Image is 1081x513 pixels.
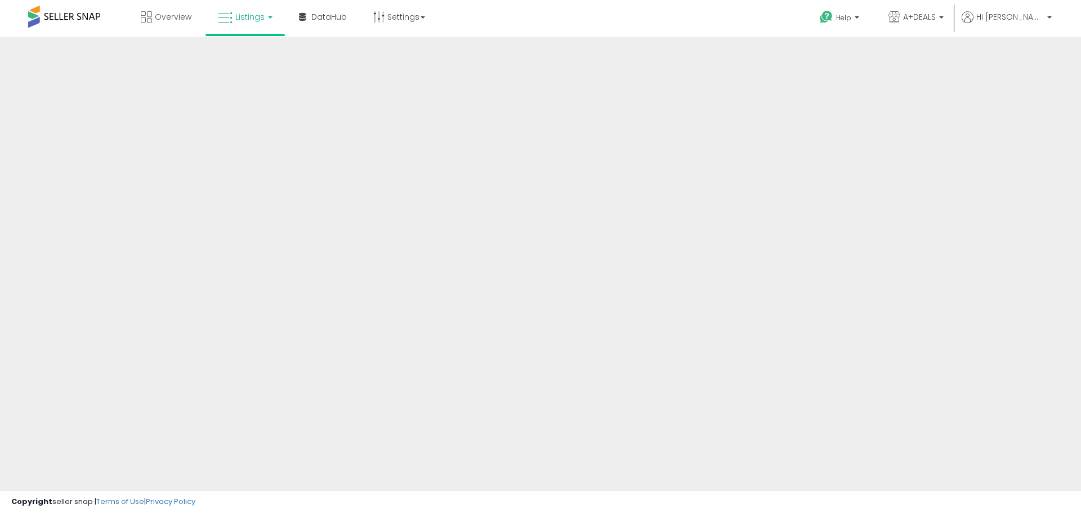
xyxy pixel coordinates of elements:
span: Help [836,13,851,23]
span: Listings [235,11,265,23]
span: Hi [PERSON_NAME] [976,11,1044,23]
div: seller snap | | [11,497,195,507]
i: Get Help [819,10,833,24]
span: A+DEALS [903,11,936,23]
a: Privacy Policy [146,496,195,507]
a: Hi [PERSON_NAME] [962,11,1052,37]
a: Help [811,2,870,37]
a: Terms of Use [96,496,144,507]
span: DataHub [311,11,347,23]
strong: Copyright [11,496,52,507]
span: Overview [155,11,191,23]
